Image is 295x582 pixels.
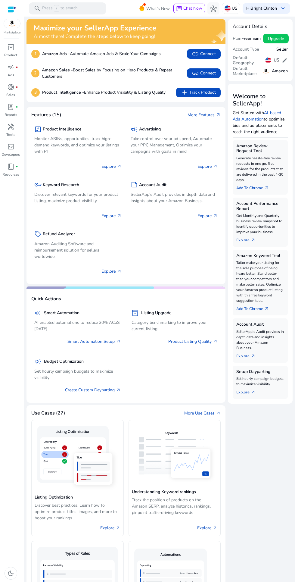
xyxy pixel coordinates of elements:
span: add [181,89,188,96]
h4: Quick Actions [31,296,61,302]
img: Listing Optimization [35,423,120,493]
h4: Almost there! Complete the steps below to keep going! [34,34,156,39]
span: sell [34,230,42,238]
span: arrow_outward [216,411,221,416]
p: Tools [6,132,15,137]
span: fiber_manual_record [16,86,18,88]
span: arrow_outward [213,213,218,218]
span: arrow_outward [213,164,218,169]
img: us.svg [265,57,271,63]
p: Reports [5,112,17,117]
p: Set hourly campaign budgets to maximize visibility [34,368,121,381]
span: inventory_2 [7,44,14,51]
h5: Amazon Keyword Tool [236,253,284,258]
span: search [34,5,41,12]
h5: Account Performance Report [236,201,284,211]
p: Sales [6,92,15,98]
p: Monitor ASINs, opportunities, track high-demand keywords, and optimize your listings with PI [34,136,122,155]
span: Connect [192,50,216,58]
h4: Features (15) [31,112,61,118]
h5: US [274,58,279,63]
h5: Smart Automation [44,311,79,316]
span: inventory_2 [132,309,139,317]
p: Product [4,52,17,58]
p: Automate Amazon Ads & Scale Your Campaigns [42,51,161,57]
a: Smart Automation Setup [67,338,121,345]
span: code_blocks [7,143,14,150]
span: arrow_outward [251,238,256,242]
p: Resources [2,172,19,177]
p: Explore [101,213,122,219]
p: Explore [101,163,122,170]
span: Track Product [181,89,216,96]
span: campaign [34,358,42,365]
h5: Advertising [139,127,161,132]
h5: Budget Optimization [44,359,84,364]
a: Add To Chrome [236,183,274,191]
p: Explore [197,163,218,170]
p: Get Started with to optimize bids and ad placements to reach the right audience [233,110,288,135]
p: 3 [31,88,40,97]
span: arrow_outward [116,526,120,530]
p: 1 [31,50,40,58]
p: US [232,3,238,14]
span: arrow_outward [117,213,122,218]
p: 2 [31,69,39,77]
button: hub [207,2,219,14]
p: Press to search [42,5,78,12]
a: Explore [100,525,120,531]
h5: Plan [233,36,241,41]
b: Product Intelligence - [42,89,84,95]
span: link [192,50,199,58]
span: link [192,70,199,77]
span: arrow_outward [264,306,269,311]
p: Explore [197,213,218,219]
span: dark_mode [7,570,14,577]
span: book_4 [7,163,14,170]
p: Boost Sales by Focusing on Hero Products & Repeat Customers [42,67,185,80]
h5: Listing Optimization [35,495,120,500]
h5: Seller [276,47,288,52]
span: arrow_outward [117,269,122,274]
p: SellerApp's Audit provides in depth data and insights about your Amazon Business. [131,191,218,204]
span: keyboard_arrow_down [279,5,287,12]
p: Developers [2,152,20,157]
span: arrow_outward [251,390,256,395]
span: edit [282,57,288,63]
h5: Amazon Review Request Tool [236,144,284,154]
b: Bright Clinton [250,5,277,11]
span: What's New [146,3,170,14]
h4: Account Details [233,24,288,30]
h4: Use Cases (27) [31,410,65,416]
span: donut_small [7,83,14,91]
span: Upgrade [268,36,284,42]
span: chat [176,6,182,12]
span: summarize [131,181,138,188]
span: arrow_outward [213,339,218,344]
p: AI enabled automations to reduce 30% ACoS [DATE] [34,319,121,332]
span: package [34,126,42,133]
button: chatChat Now [173,4,205,13]
span: handyman [7,123,14,130]
img: amazon.svg [262,67,269,75]
span: arrow_outward [251,354,256,358]
h5: Account Audit [139,183,166,188]
h2: Maximize your SellerApp Experience [34,24,156,33]
a: Explorearrow_outward [236,351,260,359]
h5: Account Audit [236,322,284,327]
h5: Keyword Research [43,183,79,188]
h5: Freemium [241,36,261,41]
span: lab_profile [7,103,14,111]
span: arrow_outward [116,339,121,344]
span: Chat Now [183,5,202,11]
span: arrow_outward [117,164,122,169]
h5: Setup Dayparting [236,369,284,374]
span: campaign [7,64,14,71]
button: linkConnect [187,68,221,78]
p: Amazon Auditing Software and reimbursement solution for sellers worldwide. [34,241,122,260]
h5: Default Geography [233,55,265,66]
p: Tailor make your listing for the sole purpose of being heard better. Stand better than your compe... [236,260,284,303]
p: Get Monthly and Quarterly business review snapshot to identify opportunities to improve your busi... [236,213,284,235]
p: Set hourly campaign budgets to maximize visibility [236,376,284,387]
p: Marketplace [4,30,20,35]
